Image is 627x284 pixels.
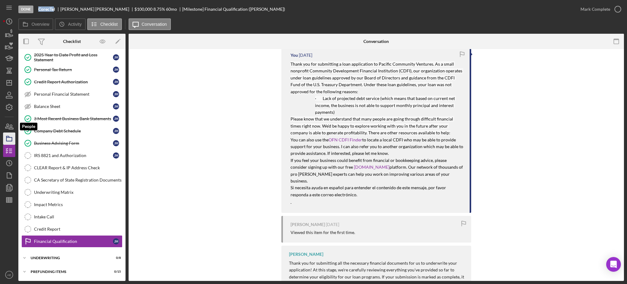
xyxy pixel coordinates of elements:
[113,54,119,60] div: J H
[34,239,113,244] div: Financial Qualification
[55,18,85,30] button: Activity
[18,6,33,13] div: Done
[291,164,464,183] span: platform. Our network of thousands of pro [PERSON_NAME] experts can help you work on improving va...
[291,185,447,197] span: Si necesita ayuda en español para entender el contenido de este mensaje, por favor responda a est...
[38,7,55,12] b: CorecTel
[60,7,134,12] div: [PERSON_NAME] [PERSON_NAME]
[113,79,119,85] div: J H
[113,152,119,159] div: J H
[354,164,389,170] a: [DOMAIN_NAME]
[289,252,323,257] div: [PERSON_NAME]
[113,140,119,146] div: J H
[32,22,49,27] label: Overview
[291,137,329,142] span: You can also use the
[574,3,624,15] button: Mark Complete
[291,53,298,58] div: You
[134,7,152,12] div: $100,000
[363,39,389,44] div: Conversation
[7,273,11,277] text: AE
[113,67,119,73] div: J H
[21,113,122,125] a: 3 Most Recent Business Bank StatementsJH
[129,18,171,30] button: Conversation
[21,76,122,88] a: Credit Report AuthorizationJH
[3,269,15,281] button: AE
[21,137,122,149] a: Business Advising FormJH
[113,238,119,244] div: J H
[87,18,122,30] button: Checklist
[21,149,122,162] a: IRS 8821 and AuthorizationJH
[21,125,122,137] a: Company Debt ScheduleJH
[142,22,167,27] label: Conversation
[21,63,122,76] a: Personal Tax ReturnJH
[34,227,122,232] div: Credit Report
[110,256,121,260] div: 0 / 8
[34,141,113,146] div: Business Advising Form
[113,91,119,97] div: J H
[299,53,312,58] time: 2025-09-12 16:41
[291,158,448,170] span: If you feel your business could benefit from financial or bookkeeping advice, please consider sig...
[21,198,122,211] a: Impact Metrics
[21,162,122,174] a: CLEAR Report & IP Address Check
[34,104,113,109] div: Balance Sheet
[34,153,113,158] div: IRS 8821 and Authorization
[34,67,113,72] div: Personal Tax Return
[291,137,464,156] span: to locate a local CDFI who may be able to provide support for your business. I can also refer you...
[329,137,362,142] a: OFN CDFI Finder
[182,7,285,12] div: [Milestone] Financial Qualification ([PERSON_NAME])
[34,79,113,84] div: Credit Report Authorization
[291,116,454,135] mark: Please know that we understand that many people are going through difficult financial times right...
[31,270,106,274] div: Prefunding Items
[326,222,339,227] time: 2025-09-11 15:47
[34,190,122,195] div: Underwriting Matrix
[63,39,81,44] div: Checklist
[34,214,122,219] div: Intake Call
[110,270,121,274] div: 0 / 15
[315,96,456,115] mark: Lack of projected debt service (which means that based on current net income, the business is not...
[113,116,119,122] div: J H
[291,222,325,227] div: [PERSON_NAME]
[34,116,113,121] div: 3 Most Recent Business Bank Statements
[21,211,122,223] a: Intake Call
[291,61,463,94] mark: Thank you for submitting a loan application to Pacific Community Ventures. As a small nonprofit C...
[34,52,113,62] div: 2025 Year to Date Profit and Loss Statement
[21,223,122,235] a: Credit Report
[18,18,53,30] button: Overview
[21,88,122,100] a: Personal Financial StatementJH
[21,100,122,113] a: Balance SheetJH
[34,92,113,97] div: Personal Financial Statement
[606,257,621,272] div: Open Intercom Messenger
[315,96,316,101] mark: ·
[21,235,122,248] a: Financial QualificationJH
[21,51,122,63] a: 2025 Year to Date Profit and Loss StatementJH
[153,7,165,12] div: 8.75 %
[100,22,118,27] label: Checklist
[166,7,177,12] div: 60 mo
[580,3,610,15] div: Mark Complete
[113,128,119,134] div: J H
[34,202,122,207] div: Impact Metrics
[68,22,81,27] label: Activity
[31,256,106,260] div: Underwriting
[21,186,122,198] a: Underwriting Matrix
[21,174,122,186] a: CA Secretary of State Registration Documents
[113,103,119,109] div: J H
[34,165,122,170] div: CLEAR Report & IP Address Check
[34,129,113,133] div: Company Debt Schedule
[34,178,122,182] div: CA Secretary of State Registration Documents
[291,230,355,235] div: Viewed this item for the first time.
